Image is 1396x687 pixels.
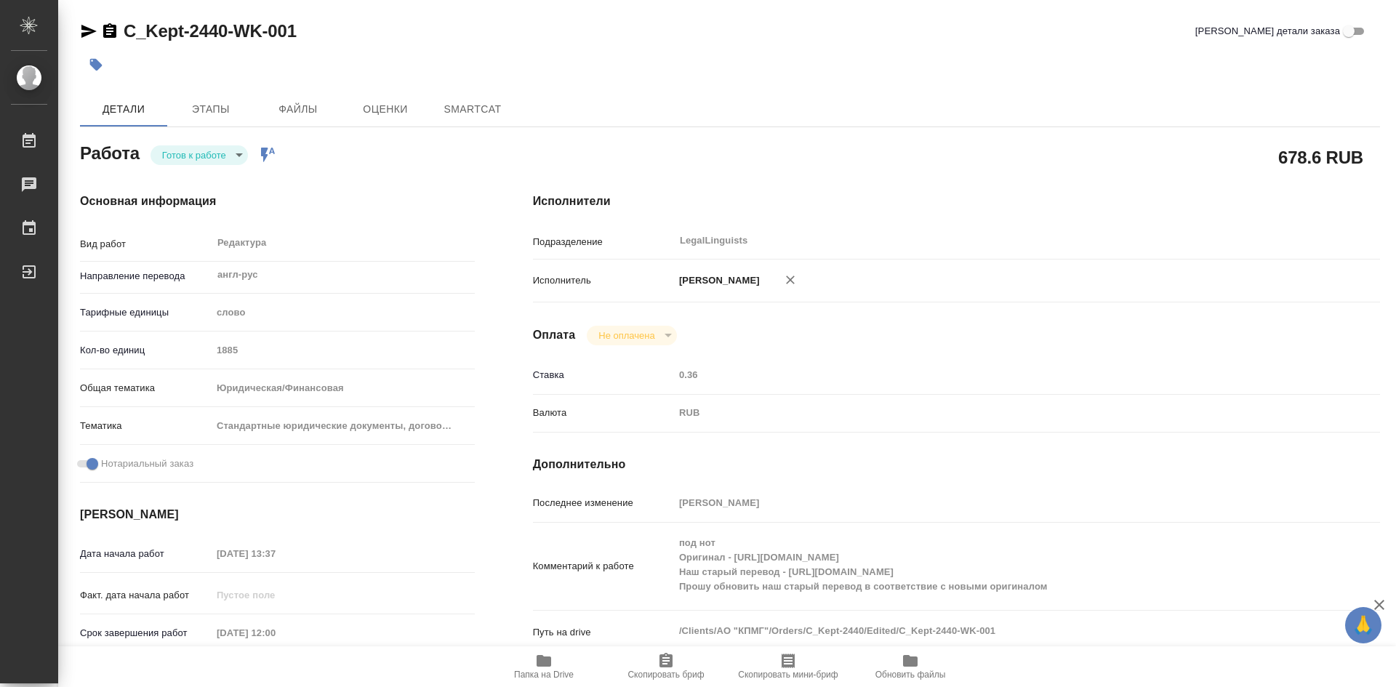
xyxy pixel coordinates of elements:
[533,406,674,420] p: Валюта
[212,584,339,606] input: Пустое поле
[1351,610,1376,640] span: 🙏
[212,543,339,564] input: Пустое поле
[80,193,475,210] h4: Основная информация
[674,401,1309,425] div: RUB
[80,343,212,358] p: Кол-во единиц
[533,326,576,344] h4: Оплата
[80,237,212,252] p: Вид работ
[533,559,674,574] p: Комментарий к работе
[212,376,475,401] div: Юридическая/Финансовая
[212,340,475,361] input: Пустое поле
[80,506,475,523] h4: [PERSON_NAME]
[533,193,1380,210] h4: Исполнители
[158,149,230,161] button: Готов к работе
[594,329,659,342] button: Не оплачена
[80,588,212,603] p: Факт. дата начала работ
[674,364,1309,385] input: Пустое поле
[1195,24,1340,39] span: [PERSON_NAME] детали заказа
[483,646,605,687] button: Папка на Drive
[533,368,674,382] p: Ставка
[212,300,475,325] div: слово
[176,100,246,118] span: Этапы
[80,139,140,165] h2: Работа
[674,273,760,288] p: [PERSON_NAME]
[674,492,1309,513] input: Пустое поле
[774,264,806,296] button: Удалить исполнителя
[80,381,212,395] p: Общая тематика
[80,305,212,320] p: Тарифные единицы
[80,547,212,561] p: Дата начала работ
[1278,145,1363,169] h2: 678.6 RUB
[533,456,1380,473] h4: Дополнительно
[533,235,674,249] p: Подразделение
[875,670,946,680] span: Обновить файлы
[849,646,971,687] button: Обновить файлы
[1345,607,1381,643] button: 🙏
[438,100,508,118] span: SmartCat
[101,23,119,40] button: Скопировать ссылку
[627,670,704,680] span: Скопировать бриф
[727,646,849,687] button: Скопировать мини-бриф
[350,100,420,118] span: Оценки
[514,670,574,680] span: Папка на Drive
[124,21,297,41] a: C_Kept-2440-WK-001
[80,49,112,81] button: Добавить тэг
[89,100,159,118] span: Детали
[533,496,674,510] p: Последнее изменение
[212,622,339,643] input: Пустое поле
[212,414,475,438] div: Стандартные юридические документы, договоры, уставы
[533,625,674,640] p: Путь на drive
[101,457,193,471] span: Нотариальный заказ
[80,419,212,433] p: Тематика
[263,100,333,118] span: Файлы
[80,626,212,640] p: Срок завершения работ
[587,326,676,345] div: Готов к работе
[80,23,97,40] button: Скопировать ссылку для ЯМессенджера
[80,269,212,284] p: Направление перевода
[151,145,248,165] div: Готов к работе
[533,273,674,288] p: Исполнитель
[605,646,727,687] button: Скопировать бриф
[738,670,838,680] span: Скопировать мини-бриф
[674,531,1309,599] textarea: под нот Оригинал - [URL][DOMAIN_NAME] Наш старый перевод - [URL][DOMAIN_NAME] Прошу обновить наш ...
[674,619,1309,643] textarea: /Clients/АО "КПМГ"/Orders/C_Kept-2440/Edited/C_Kept-2440-WK-001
